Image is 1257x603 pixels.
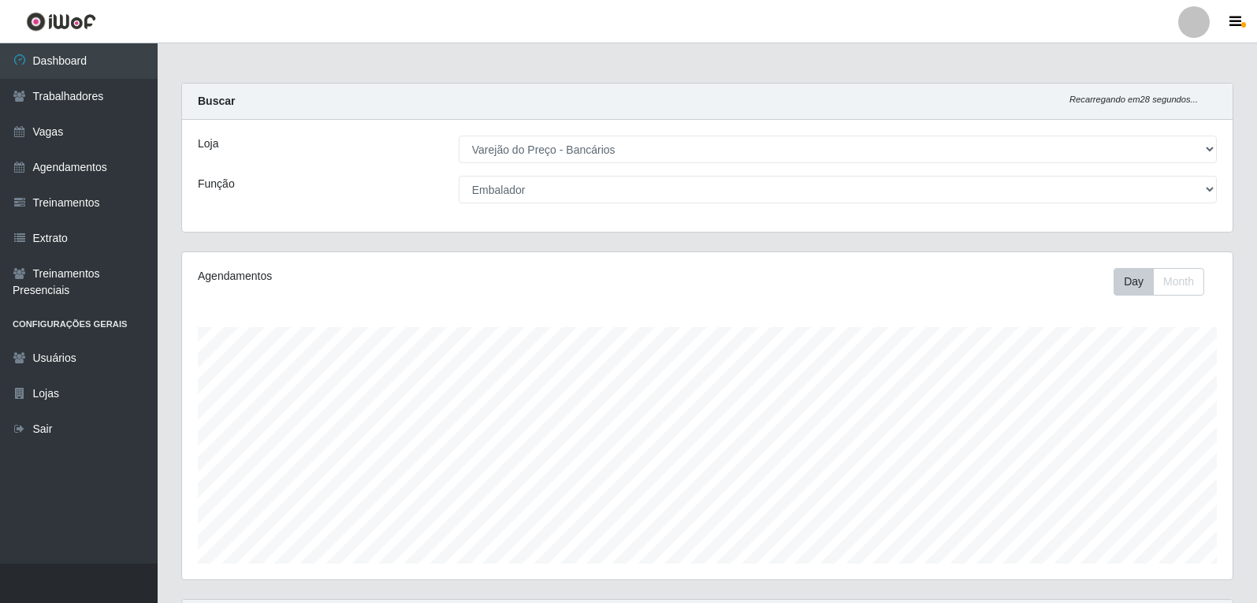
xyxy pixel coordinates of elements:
[1069,95,1198,104] i: Recarregando em 28 segundos...
[198,176,235,192] label: Função
[198,268,608,285] div: Agendamentos
[198,95,235,107] strong: Buscar
[198,136,218,152] label: Loja
[1153,268,1204,296] button: Month
[1114,268,1154,296] button: Day
[26,12,96,32] img: CoreUI Logo
[1114,268,1204,296] div: First group
[1114,268,1217,296] div: Toolbar with button groups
